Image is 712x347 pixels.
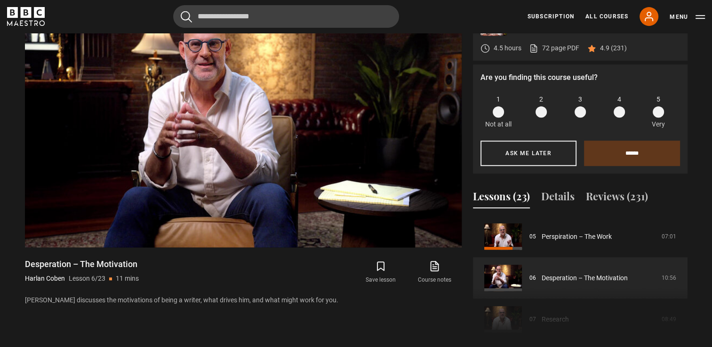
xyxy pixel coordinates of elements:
[354,259,408,286] button: Save lesson
[528,12,574,21] a: Subscription
[586,189,648,208] button: Reviews (231)
[25,295,462,305] p: [PERSON_NAME] discusses the motivations of being a writer, what drives him, and what might work f...
[25,259,139,270] h1: Desperation – The Motivation
[181,11,192,23] button: Submit the search query
[25,2,462,247] video-js: Video Player
[656,95,660,104] span: 5
[617,95,621,104] span: 4
[7,7,45,26] svg: BBC Maestro
[69,274,105,284] p: Lesson 6/23
[496,95,500,104] span: 1
[529,43,579,53] a: 72 page PDF
[116,274,139,284] p: 11 mins
[494,43,521,53] p: 4.5 hours
[25,274,65,284] p: Harlan Coben
[408,259,461,286] a: Course notes
[473,189,530,208] button: Lessons (23)
[585,12,628,21] a: All Courses
[485,119,512,129] p: Not at all
[578,95,582,104] span: 3
[600,43,627,53] p: 4.9 (231)
[542,273,628,283] a: Desperation – The Motivation
[670,12,705,22] button: Toggle navigation
[649,119,668,129] p: Very
[542,232,612,242] a: Perspiration – The Work
[480,141,576,166] button: Ask me later
[539,95,543,104] span: 2
[541,189,575,208] button: Details
[480,72,680,83] p: Are you finding this course useful?
[173,5,399,28] input: Search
